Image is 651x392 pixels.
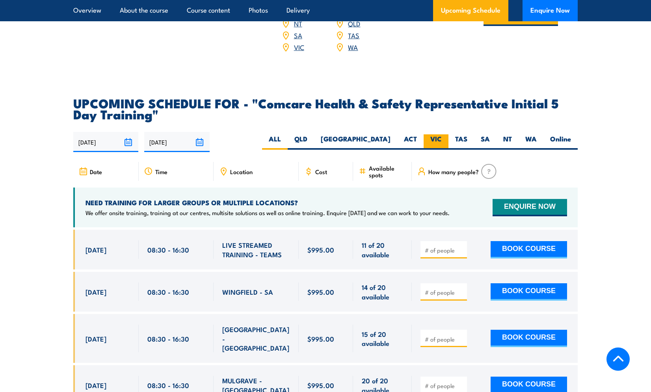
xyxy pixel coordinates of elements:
label: TAS [448,134,474,150]
span: WINGFIELD - SA [222,287,273,296]
input: # of people [425,335,464,343]
a: SA [294,30,302,40]
span: $995.00 [307,287,334,296]
a: WA [348,42,358,52]
p: We offer onsite training, training at our centres, multisite solutions as well as online training... [86,209,450,217]
a: VIC [294,42,304,52]
span: 08:30 - 16:30 [147,287,189,296]
h2: UPCOMING SCHEDULE FOR - "Comcare Health & Safety Representative Initial 5 Day Training" [73,97,578,119]
input: To date [144,132,209,152]
button: BOOK COURSE [491,241,567,258]
h4: NEED TRAINING FOR LARGER GROUPS OR MULTIPLE LOCATIONS? [86,198,450,207]
span: [DATE] [86,287,106,296]
span: 15 of 20 available [362,329,403,348]
span: $995.00 [307,245,334,254]
input: # of people [425,382,464,390]
label: QLD [288,134,314,150]
button: BOOK COURSE [491,283,567,301]
span: 08:30 - 16:30 [147,381,189,390]
span: [DATE] [86,334,106,343]
span: Available spots [369,165,406,178]
span: Cost [315,168,327,175]
button: BOOK COURSE [491,330,567,347]
input: # of people [425,246,464,254]
a: NT [294,19,302,28]
span: [GEOGRAPHIC_DATA] - [GEOGRAPHIC_DATA] [222,325,290,352]
span: 08:30 - 16:30 [147,245,189,254]
input: # of people [425,288,464,296]
span: Location [230,168,253,175]
span: $995.00 [307,381,334,390]
span: 11 of 20 available [362,240,403,259]
input: From date [73,132,138,152]
label: ALL [262,134,288,150]
span: LIVE STREAMED TRAINING - TEAMS [222,240,290,259]
span: [DATE] [86,381,106,390]
label: ACT [397,134,424,150]
span: 08:30 - 16:30 [147,334,189,343]
label: [GEOGRAPHIC_DATA] [314,134,397,150]
label: SA [474,134,497,150]
span: $995.00 [307,334,334,343]
span: How many people? [428,168,479,175]
span: Time [155,168,167,175]
span: [DATE] [86,245,106,254]
label: Online [543,134,578,150]
span: 14 of 20 available [362,282,403,301]
span: Date [90,168,102,175]
label: WA [519,134,543,150]
a: QLD [348,19,360,28]
a: TAS [348,30,359,40]
button: ENQUIRE NOW [493,199,567,216]
label: NT [497,134,519,150]
label: VIC [424,134,448,150]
